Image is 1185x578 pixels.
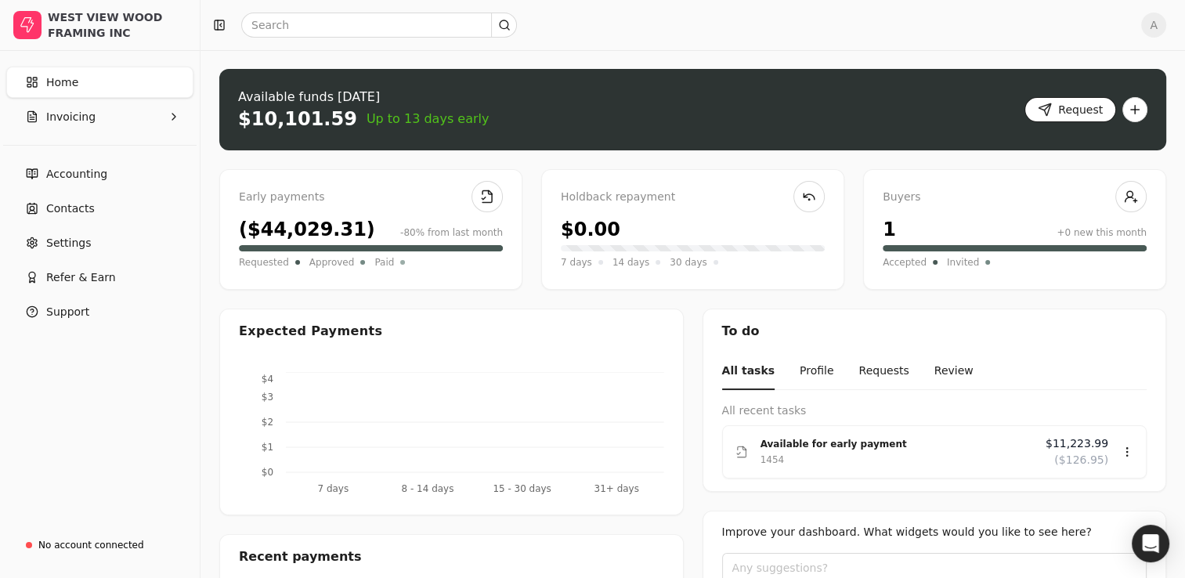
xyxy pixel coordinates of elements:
[46,74,78,91] span: Home
[1054,452,1108,468] span: ($126.95)
[493,482,551,493] tspan: 15 - 30 days
[238,107,357,132] div: $10,101.59
[6,531,193,559] a: No account connected
[317,482,349,493] tspan: 7 days
[239,255,289,270] span: Requested
[38,538,144,552] div: No account connected
[858,353,909,390] button: Requests
[612,255,649,270] span: 14 days
[561,189,825,206] div: Holdback repayment
[46,166,107,182] span: Accounting
[239,215,375,244] div: ($44,029.31)
[46,200,95,217] span: Contacts
[262,417,273,428] tspan: $2
[1046,435,1108,452] span: $11,223.99
[46,269,116,286] span: Refer & Earn
[1141,13,1166,38] button: A
[883,215,896,244] div: 1
[670,255,706,270] span: 30 days
[800,353,834,390] button: Profile
[46,235,91,251] span: Settings
[6,296,193,327] button: Support
[6,158,193,190] a: Accounting
[367,110,490,128] span: Up to 13 days early
[6,227,193,258] a: Settings
[561,255,592,270] span: 7 days
[1057,226,1147,240] div: +0 new this month
[374,255,394,270] span: Paid
[703,309,1166,353] div: To do
[722,524,1147,540] div: Improve your dashboard. What widgets would you like to see here?
[262,467,273,478] tspan: $0
[561,215,620,244] div: $0.00
[6,67,193,98] a: Home
[883,189,1147,206] div: Buyers
[239,322,382,341] div: Expected Payments
[262,392,273,403] tspan: $3
[262,374,273,385] tspan: $4
[760,436,1033,452] div: Available for early payment
[48,9,186,41] div: WEST VIEW WOOD FRAMING INC
[46,304,89,320] span: Support
[400,226,503,240] div: -80% from last month
[947,255,979,270] span: Invited
[1132,525,1169,562] div: Open Intercom Messenger
[760,452,785,468] div: 1454
[722,403,1147,419] div: All recent tasks
[883,255,927,270] span: Accepted
[6,262,193,293] button: Refer & Earn
[309,255,355,270] span: Approved
[6,193,193,224] a: Contacts
[594,482,639,493] tspan: 31+ days
[239,189,503,206] div: Early payments
[6,101,193,132] button: Invoicing
[262,442,273,453] tspan: $1
[1024,97,1116,122] button: Request
[238,88,489,107] div: Available funds [DATE]
[401,482,453,493] tspan: 8 - 14 days
[46,109,96,125] span: Invoicing
[934,353,974,390] button: Review
[722,353,775,390] button: All tasks
[241,13,517,38] input: Search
